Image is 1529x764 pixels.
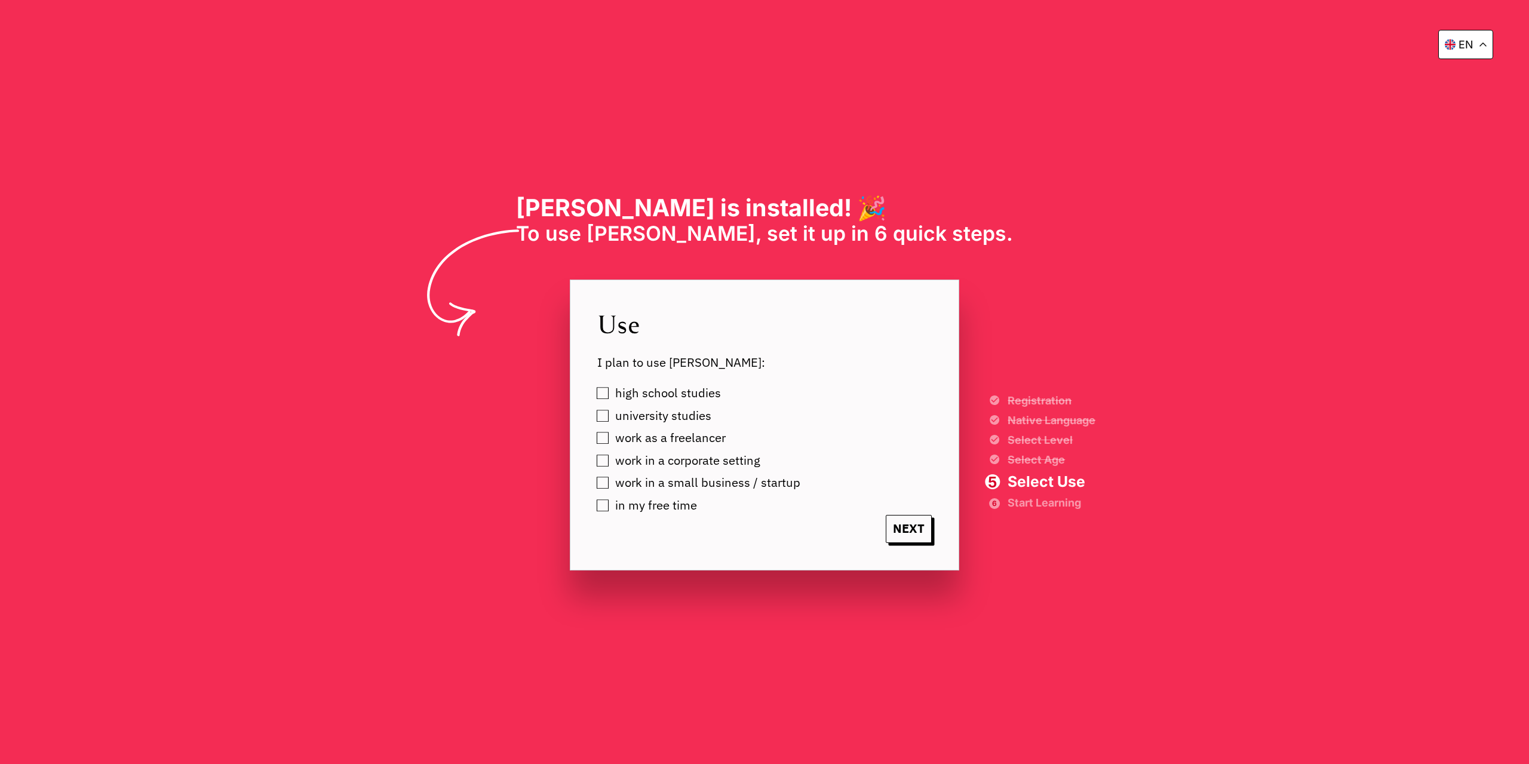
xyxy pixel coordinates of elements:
[516,222,1013,246] span: To use [PERSON_NAME], set it up in 6 quick steps.
[615,386,721,400] span: high school studies
[1008,474,1095,489] span: Select Use
[1459,38,1473,51] p: en
[1008,435,1095,446] span: Select Level
[516,194,1013,222] h1: [PERSON_NAME] is installed! 🎉
[597,307,932,341] span: Use
[615,499,697,513] span: in my free time
[615,454,760,468] span: work in a corporate setting
[886,515,932,543] span: NEXT
[1008,498,1095,508] span: Start Learning
[1008,455,1095,465] span: Select Age
[615,431,726,445] span: work as a freelancer
[615,409,711,423] span: university studies
[615,476,800,490] span: work in a small business / startup
[1008,415,1095,426] span: Native Language
[597,355,932,370] span: I plan to use [PERSON_NAME]:
[1008,395,1095,406] span: Registration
